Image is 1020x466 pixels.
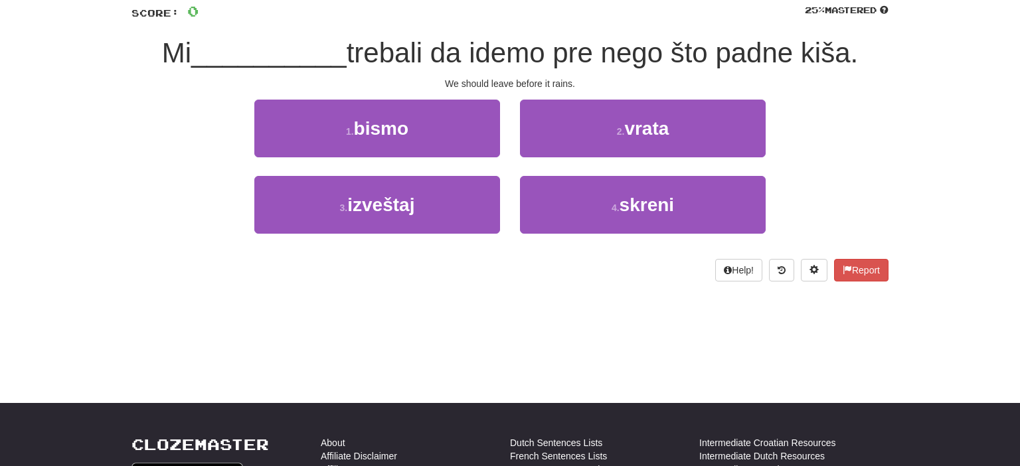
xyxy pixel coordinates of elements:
[254,176,500,234] button: 3.izveštaj
[699,449,825,463] a: Intermediate Dutch Resources
[715,259,762,281] button: Help!
[347,194,414,215] span: izveštaj
[834,259,889,281] button: Report
[187,3,199,19] span: 0
[354,118,408,139] span: bismo
[321,436,345,449] a: About
[624,118,669,139] span: vrata
[254,100,500,157] button: 1.bismo
[131,436,269,453] a: Clozemaster
[321,449,397,463] a: Affiliate Disclaimer
[162,37,191,68] span: Mi
[617,126,625,137] small: 2 .
[510,449,607,463] a: French Sentences Lists
[699,436,835,449] a: Intermediate Croatian Resources
[805,5,889,17] div: Mastered
[520,100,766,157] button: 2.vrata
[131,77,889,90] div: We should leave before it rains.
[510,436,602,449] a: Dutch Sentences Lists
[131,7,179,19] span: Score:
[347,37,859,68] span: trebali da idemo pre nego što padne kiša.
[520,176,766,234] button: 4.skreni
[340,202,348,213] small: 3 .
[805,5,825,15] span: 25 %
[612,202,620,213] small: 4 .
[769,259,794,281] button: Round history (alt+y)
[191,37,347,68] span: __________
[346,126,354,137] small: 1 .
[620,194,675,215] span: skreni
